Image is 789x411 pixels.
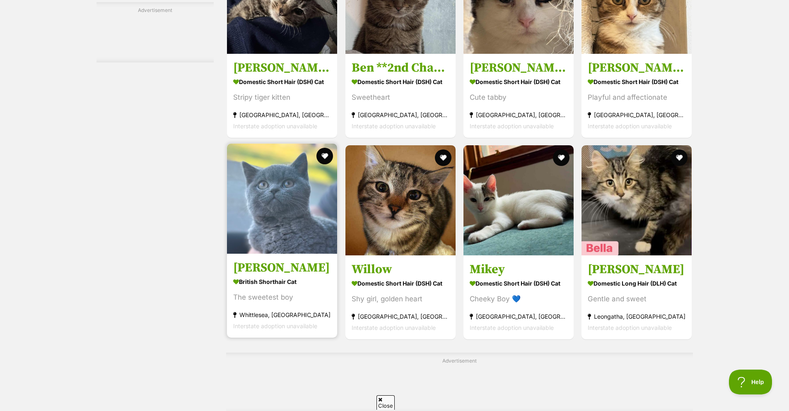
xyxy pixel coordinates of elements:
[97,2,214,62] div: Advertisement
[233,309,331,320] strong: Whittlesea, [GEOGRAPHIC_DATA]
[470,75,567,87] strong: Domestic Short Hair (DSH) Cat
[345,255,456,339] a: Willow Domestic Short Hair (DSH) Cat Shy girl, golden heart [GEOGRAPHIC_DATA], [GEOGRAPHIC_DATA] ...
[352,277,449,289] strong: Domestic Short Hair (DSH) Cat
[588,324,672,331] span: Interstate adoption unavailable
[233,109,331,120] strong: [GEOGRAPHIC_DATA], [GEOGRAPHIC_DATA]
[352,60,449,75] h3: Ben **2nd Chance Cat Rescue**
[352,311,449,322] strong: [GEOGRAPHIC_DATA], [GEOGRAPHIC_DATA]
[463,145,574,255] img: Mikey - Domestic Short Hair (DSH) Cat
[581,53,692,137] a: [PERSON_NAME] **2nd Chance Cat Rescue** Domestic Short Hair (DSH) Cat Playful and affectionate [G...
[470,293,567,305] div: Cheeky Boy 💙
[345,53,456,137] a: Ben **2nd Chance Cat Rescue** Domestic Short Hair (DSH) Cat Sweetheart [GEOGRAPHIC_DATA], [GEOGRA...
[588,109,685,120] strong: [GEOGRAPHIC_DATA], [GEOGRAPHIC_DATA]
[470,122,554,129] span: Interstate adoption unavailable
[470,60,567,75] h3: [PERSON_NAME] **2nd Chance Cat Rescue**
[588,262,685,277] h3: [PERSON_NAME]
[588,60,685,75] h3: [PERSON_NAME] **2nd Chance Cat Rescue**
[470,277,567,289] strong: Domestic Short Hair (DSH) Cat
[588,75,685,87] strong: Domestic Short Hair (DSH) Cat
[588,277,685,289] strong: Domestic Long Hair (DLH) Cat
[352,324,436,331] span: Interstate adoption unavailable
[588,91,685,103] div: Playful and affectionate
[470,91,567,103] div: Cute tabby
[233,260,331,276] h3: [PERSON_NAME]
[376,395,395,410] span: Close
[470,311,567,322] strong: [GEOGRAPHIC_DATA], [GEOGRAPHIC_DATA]
[233,292,331,303] div: The sweetest boy
[463,255,574,339] a: Mikey Domestic Short Hair (DSH) Cat Cheeky Boy 💙 [GEOGRAPHIC_DATA], [GEOGRAPHIC_DATA] Interstate ...
[345,145,456,255] img: Willow - Domestic Short Hair (DSH) Cat
[463,53,574,137] a: [PERSON_NAME] **2nd Chance Cat Rescue** Domestic Short Hair (DSH) Cat Cute tabby [GEOGRAPHIC_DATA...
[233,60,331,75] h3: [PERSON_NAME] **2nd Chance Cat Rescue**
[352,122,436,129] span: Interstate adoption unavailable
[352,262,449,277] h3: Willow
[588,311,685,322] strong: Leongatha, [GEOGRAPHIC_DATA]
[470,324,554,331] span: Interstate adoption unavailable
[227,53,337,137] a: [PERSON_NAME] **2nd Chance Cat Rescue** Domestic Short Hair (DSH) Cat Stripy tiger kitten [GEOGRA...
[227,254,337,338] a: [PERSON_NAME] British Shorthair Cat The sweetest boy Whittlesea, [GEOGRAPHIC_DATA] Interstate ado...
[470,262,567,277] h3: Mikey
[352,75,449,87] strong: Domestic Short Hair (DSH) Cat
[317,148,333,164] button: favourite
[352,91,449,103] div: Sweetheart
[581,145,692,255] img: Belladonna - Domestic Long Hair (DLH) Cat
[227,144,337,254] img: Taylor - British Shorthair Cat
[588,293,685,305] div: Gentle and sweet
[588,122,672,129] span: Interstate adoption unavailable
[671,149,688,166] button: favourite
[352,109,449,120] strong: [GEOGRAPHIC_DATA], [GEOGRAPHIC_DATA]
[553,149,569,166] button: favourite
[233,276,331,288] strong: British Shorthair Cat
[470,109,567,120] strong: [GEOGRAPHIC_DATA], [GEOGRAPHIC_DATA]
[233,91,331,103] div: Stripy tiger kitten
[581,255,692,339] a: [PERSON_NAME] Domestic Long Hair (DLH) Cat Gentle and sweet Leongatha, [GEOGRAPHIC_DATA] Intersta...
[233,322,317,329] span: Interstate adoption unavailable
[233,75,331,87] strong: Domestic Short Hair (DSH) Cat
[729,370,772,394] iframe: Help Scout Beacon - Open
[435,149,451,166] button: favourite
[352,293,449,305] div: Shy girl, golden heart
[233,122,317,129] span: Interstate adoption unavailable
